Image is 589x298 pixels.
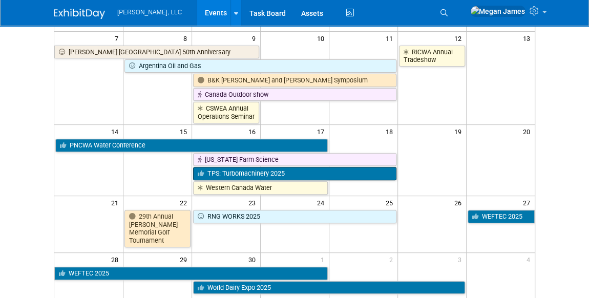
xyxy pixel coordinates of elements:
span: 3 [457,253,466,266]
a: PNCWA Water Conference [55,139,328,152]
a: 29th Annual [PERSON_NAME] Memorial Golf Tournament [124,210,191,247]
span: 26 [453,196,466,209]
a: WEFTEC 2025 [54,267,328,280]
span: 8 [182,32,192,45]
a: RNG WORKS 2025 [193,210,396,223]
span: 22 [179,196,192,209]
a: RICWA Annual Tradeshow [399,46,465,67]
a: CSWEA Annual Operations Seminar [193,102,259,123]
span: 21 [110,196,123,209]
span: 24 [316,196,329,209]
span: 12 [453,32,466,45]
span: 15 [179,125,192,138]
span: 7 [114,32,123,45]
span: 27 [522,196,535,209]
a: B&K [PERSON_NAME] and [PERSON_NAME] Symposium [193,74,396,87]
a: TPS: Turbomachinery 2025 [193,167,396,180]
span: 16 [247,125,260,138]
a: [US_STATE] Farm Science [193,153,396,166]
span: 19 [453,125,466,138]
span: 1 [320,253,329,266]
a: WEFTEC 2025 [468,210,535,223]
span: 2 [388,253,397,266]
span: 28 [110,253,123,266]
span: 23 [247,196,260,209]
span: 14 [110,125,123,138]
a: Western Canada Water [193,181,328,195]
span: 9 [251,32,260,45]
span: 20 [522,125,535,138]
img: Megan James [470,6,525,17]
span: 18 [385,125,397,138]
a: World Dairy Expo 2025 [193,281,465,294]
span: 17 [316,125,329,138]
span: 10 [316,32,329,45]
a: [PERSON_NAME] [GEOGRAPHIC_DATA] 50th Anniversary [54,46,259,59]
a: Argentina Oil and Gas [124,59,396,73]
span: 30 [247,253,260,266]
span: 11 [385,32,397,45]
span: 13 [522,32,535,45]
a: Canada Outdoor show [193,88,396,101]
span: 25 [385,196,397,209]
span: 4 [525,253,535,266]
span: [PERSON_NAME], LLC [117,9,182,16]
span: 29 [179,253,192,266]
img: ExhibitDay [54,9,105,19]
